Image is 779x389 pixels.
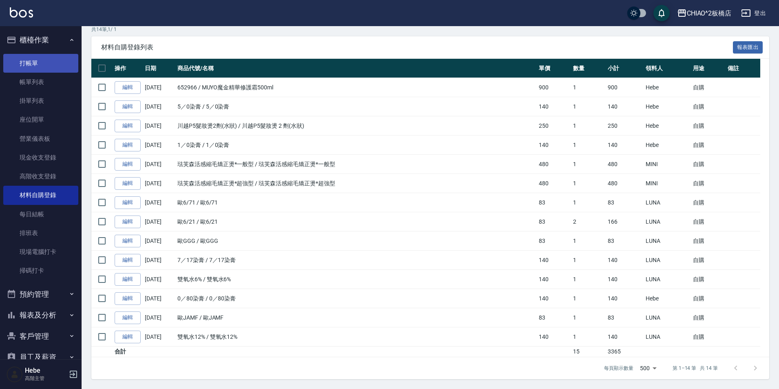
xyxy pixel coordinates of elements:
td: Hebe [644,78,691,97]
th: 備註 [726,59,760,78]
button: CHIAO^2板橋店 [674,5,735,22]
td: [DATE] [143,193,175,212]
td: 140 [606,136,644,155]
a: 每日結帳 [3,205,78,224]
p: 共 14 筆, 1 / 1 [91,26,769,33]
td: [DATE] [143,212,175,231]
td: LUNA [644,193,691,212]
td: MINI [644,174,691,193]
td: 480 [537,155,571,174]
td: Hebe [644,136,691,155]
th: 用途 [691,59,726,78]
td: 合計 [113,347,143,357]
td: 900 [537,78,571,97]
td: [DATE] [143,78,175,97]
a: 材料自購登錄 [3,186,78,205]
button: 客戶管理 [3,326,78,347]
td: 自購 [691,193,726,212]
td: 自購 [691,155,726,174]
div: CHIAO^2板橋店 [687,8,732,18]
td: [DATE] [143,251,175,270]
a: 營業儀表板 [3,129,78,148]
a: 編輯 [115,292,141,305]
td: 83 [537,193,571,212]
a: 帳單列表 [3,73,78,91]
td: 自購 [691,136,726,155]
td: 雙氧水6% / 雙氧水6% [175,270,537,289]
td: 歐JAMF / 歐JAMF [175,308,537,327]
td: LUNA [644,251,691,270]
td: 140 [537,251,571,270]
td: 140 [537,136,571,155]
th: 小計 [606,59,644,78]
a: 編輯 [115,158,141,171]
p: 第 1–14 筆 共 14 筆 [673,365,718,372]
button: 預約管理 [3,284,78,305]
td: 2 [571,212,606,231]
td: 250 [537,116,571,136]
td: 1 [571,327,606,347]
td: 1 [571,308,606,327]
a: 編輯 [115,331,141,343]
td: 140 [537,270,571,289]
td: 1 [571,155,606,174]
th: 單價 [537,59,571,78]
td: 歐6/21 / 歐6/21 [175,212,537,231]
th: 數量 [571,59,606,78]
td: 自購 [691,327,726,347]
td: [DATE] [143,116,175,136]
td: 歐GGG / 歐GGG [175,231,537,251]
a: 報表匯出 [733,43,763,51]
td: 140 [606,270,644,289]
a: 編輯 [115,139,141,151]
span: 材料自購登錄列表 [101,43,733,51]
td: 1 [571,270,606,289]
td: 自購 [691,116,726,136]
img: Logo [10,7,33,18]
td: 自購 [691,251,726,270]
td: 琺芙森活感縮毛矯正燙*超強型 / 琺芙森活感縮毛矯正燙*超強型 [175,174,537,193]
td: 0／80染膏 / 0／80染膏 [175,289,537,308]
td: 自購 [691,174,726,193]
p: 高階主管 [25,375,66,382]
td: 1 [571,251,606,270]
td: 3365 [606,347,644,357]
td: 雙氧水12% / 雙氧水12% [175,327,537,347]
a: 編輯 [115,216,141,228]
td: 83 [606,193,644,212]
img: Person [7,366,23,382]
a: 編輯 [115,100,141,113]
td: 1 [571,231,606,251]
p: 每頁顯示數量 [604,365,633,372]
td: 1 [571,193,606,212]
th: 日期 [143,59,175,78]
td: [DATE] [143,308,175,327]
th: 操作 [113,59,143,78]
td: LUNA [644,308,691,327]
td: 480 [537,174,571,193]
td: 1 [571,289,606,308]
th: 領料人 [644,59,691,78]
a: 打帳單 [3,54,78,73]
a: 編輯 [115,120,141,132]
td: 250 [606,116,644,136]
td: 川越P5髮妝燙2劑(水狀) / 川越P5髮妝燙 2 劑(水狀) [175,116,537,136]
td: 83 [606,308,644,327]
td: 自購 [691,212,726,231]
td: 140 [606,251,644,270]
td: 琺芙森活感縮毛矯正燙*一般型 / 琺芙森活感縮毛矯正燙*一般型 [175,155,537,174]
td: 140 [537,327,571,347]
td: LUNA [644,270,691,289]
a: 編輯 [115,177,141,190]
td: 140 [537,289,571,308]
button: 員工及薪資 [3,347,78,368]
a: 編輯 [115,235,141,247]
h5: Hebe [25,367,66,375]
button: 報表及分析 [3,305,78,326]
td: 7／17染膏 / 7／17染膏 [175,251,537,270]
td: Hebe [644,97,691,116]
td: [DATE] [143,97,175,116]
a: 掃碼打卡 [3,261,78,280]
div: 500 [637,357,659,379]
td: 900 [606,78,644,97]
